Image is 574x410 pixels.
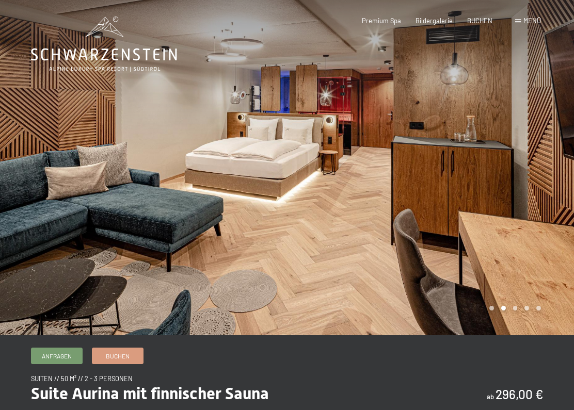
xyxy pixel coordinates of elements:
[106,352,130,360] span: Buchen
[31,384,269,403] span: Suite Aurina mit finnischer Sauna
[31,374,133,383] span: Suiten // 50 m² // 2 - 3 Personen
[523,17,541,25] span: Menü
[496,387,543,402] b: 296,00 €
[362,17,401,25] a: Premium Spa
[416,17,453,25] a: Bildergalerie
[487,392,494,401] span: ab
[31,348,82,364] a: Anfragen
[42,352,72,360] span: Anfragen
[467,17,492,25] a: BUCHEN
[92,348,143,364] a: Buchen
